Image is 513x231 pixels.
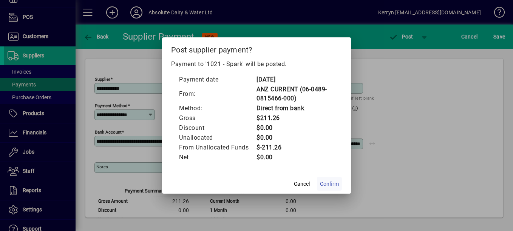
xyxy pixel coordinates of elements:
td: $0.00 [256,133,334,143]
td: $-211.26 [256,143,334,152]
button: Confirm [317,177,342,191]
p: Payment to '1021 - Spark' will be posted. [171,60,342,69]
td: $211.26 [256,113,334,123]
button: Cancel [290,177,314,191]
span: Cancel [294,180,310,188]
td: Payment date [179,75,256,85]
td: Net [179,152,256,162]
td: Discount [179,123,256,133]
td: $0.00 [256,123,334,133]
td: From: [179,85,256,103]
td: Unallocated [179,133,256,143]
td: ANZ CURRENT (06-0489-0815466-000) [256,85,334,103]
td: From Unallocated Funds [179,143,256,152]
td: [DATE] [256,75,334,85]
span: Confirm [320,180,339,188]
td: Gross [179,113,256,123]
td: $0.00 [256,152,334,162]
h2: Post supplier payment? [162,37,351,59]
td: Method: [179,103,256,113]
td: Direct from bank [256,103,334,113]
